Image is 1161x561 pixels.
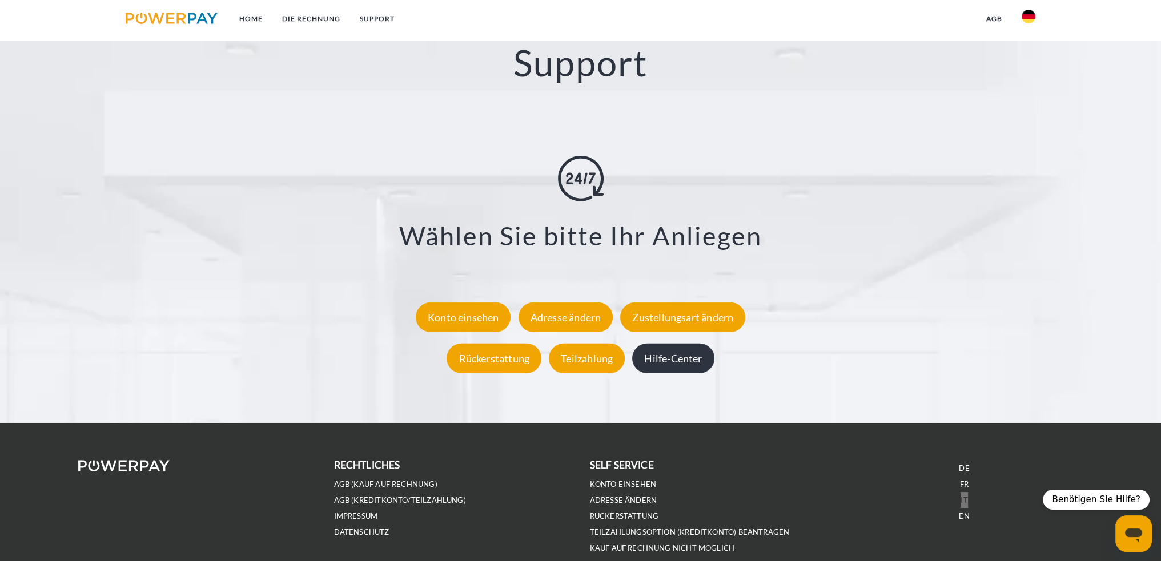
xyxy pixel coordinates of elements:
[546,352,628,365] a: Teilzahlung
[334,495,466,505] a: AGB (Kreditkonto/Teilzahlung)
[590,495,657,505] a: Adresse ändern
[416,302,511,332] div: Konto einsehen
[334,459,400,471] b: rechtliches
[350,9,404,29] a: SUPPORT
[590,527,790,537] a: Teilzahlungsoption (KREDITKONTO) beantragen
[590,459,654,471] b: self service
[617,311,748,324] a: Zustellungsart ändern
[1022,10,1035,23] img: de
[558,155,604,201] img: online-shopping.svg
[444,352,544,365] a: Rückerstattung
[272,9,350,29] a: DIE RECHNUNG
[516,311,616,324] a: Adresse ändern
[58,41,1103,86] h2: Support
[334,479,437,489] a: AGB (Kauf auf Rechnung)
[519,302,613,332] div: Adresse ändern
[413,311,514,324] a: Konto einsehen
[632,344,714,373] div: Hilfe-Center
[549,344,625,373] div: Teilzahlung
[977,9,1012,29] a: agb
[126,13,218,24] img: logo-powerpay.svg
[590,511,659,521] a: Rückerstattung
[334,511,378,521] a: IMPRESSUM
[590,479,657,489] a: Konto einsehen
[959,511,969,521] a: EN
[960,479,969,489] a: FR
[1115,515,1152,552] iframe: Schaltfläche zum Öffnen des Messaging-Fensters; Konversation läuft
[334,527,389,537] a: DATENSCHUTZ
[590,543,735,553] a: Kauf auf Rechnung nicht möglich
[447,344,541,373] div: Rückerstattung
[629,352,717,365] a: Hilfe-Center
[1043,490,1150,510] div: Benötigen Sie Hilfe?
[230,9,272,29] a: Home
[959,463,969,473] a: DE
[78,460,170,471] img: logo-powerpay-white.svg
[961,495,967,505] a: IT
[73,219,1089,251] h3: Wählen Sie bitte Ihr Anliegen
[620,302,745,332] div: Zustellungsart ändern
